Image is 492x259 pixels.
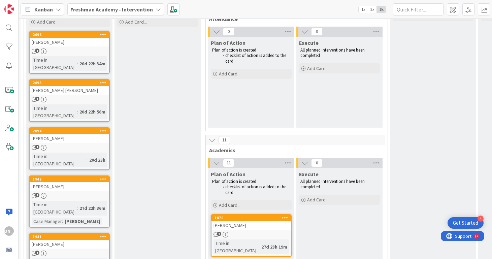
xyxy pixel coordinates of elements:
[4,226,14,236] div: [PERSON_NAME]
[223,28,234,36] span: 0
[259,243,260,251] span: :
[88,156,107,164] div: 20d 23h
[299,171,319,177] span: Execute
[209,15,376,22] span: Attendance
[214,239,259,254] div: Time in [GEOGRAPHIC_DATA]
[211,39,245,46] span: Plan of Action
[448,217,484,229] div: Open Get Started checklist, remaining modules: 4
[77,60,78,67] span: :
[35,145,39,149] span: 1
[32,104,77,119] div: Time in [GEOGRAPHIC_DATA]
[33,32,109,37] div: 2096
[393,3,444,15] input: Quick Filter...
[30,128,109,134] div: 2094
[211,171,245,177] span: Plan of Action
[212,179,256,184] span: Plan of action is created
[211,215,291,230] div: 1870[PERSON_NAME]
[30,134,109,143] div: [PERSON_NAME]
[33,80,109,85] div: 2095
[307,65,329,71] span: Add Card...
[377,6,386,13] span: 3x
[225,184,287,195] span: checklist of action is added to the card
[30,176,109,191] div: 1942[PERSON_NAME]
[32,201,77,216] div: Time in [GEOGRAPHIC_DATA]
[478,216,484,222] div: 4
[307,197,329,203] span: Add Card...
[63,218,102,225] div: [PERSON_NAME]
[35,251,39,255] span: 1
[34,3,37,8] div: 9+
[4,4,14,14] img: Visit kanbanzone.com
[212,47,256,53] span: Plan of action is created
[33,129,109,133] div: 2094
[311,159,323,167] span: 0
[37,19,59,25] span: Add Card...
[211,221,291,230] div: [PERSON_NAME]
[4,245,14,255] img: avatar
[260,243,289,251] div: 27d 23h 19m
[299,39,319,46] span: Execute
[35,97,39,101] span: 1
[78,108,107,116] div: 20d 22h 56m
[219,71,240,77] span: Add Card...
[30,38,109,46] div: [PERSON_NAME]
[77,204,78,212] span: :
[78,204,107,212] div: 27d 22h 36m
[62,218,63,225] span: :
[30,80,109,86] div: 2095
[30,234,109,249] div: 1941[PERSON_NAME]
[311,28,323,36] span: 0
[70,6,153,13] b: Freshman Academy - Intervention
[77,108,78,116] span: :
[33,234,109,239] div: 1941
[30,240,109,249] div: [PERSON_NAME]
[30,182,109,191] div: [PERSON_NAME]
[225,53,287,64] span: checklist of action is added to the card
[78,60,107,67] div: 20d 22h 34m
[35,193,39,197] span: 1
[359,6,368,13] span: 1x
[215,216,291,220] div: 1870
[209,147,376,154] span: Academics
[30,32,109,46] div: 2096[PERSON_NAME]
[211,215,291,221] div: 1870
[32,153,87,167] div: Time in [GEOGRAPHIC_DATA]
[32,56,77,71] div: Time in [GEOGRAPHIC_DATA]
[30,86,109,95] div: [PERSON_NAME] [PERSON_NAME]
[14,1,31,9] span: Support
[30,128,109,143] div: 2094[PERSON_NAME]
[453,220,478,226] div: Get Started
[219,136,230,144] span: 11
[217,232,221,236] span: 2
[35,48,39,53] span: 1
[34,5,53,13] span: Kanban
[30,234,109,240] div: 1941
[32,218,62,225] div: Case Manager
[368,6,377,13] span: 2x
[87,156,88,164] span: :
[223,159,234,167] span: 11
[33,177,109,182] div: 1942
[219,202,240,208] span: Add Card...
[30,80,109,95] div: 2095[PERSON_NAME] [PERSON_NAME]
[125,19,147,25] span: Add Card...
[30,176,109,182] div: 1942
[300,47,366,58] span: All planned interventions have been completed
[300,179,366,190] span: All planned interventions have been completed
[30,32,109,38] div: 2096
